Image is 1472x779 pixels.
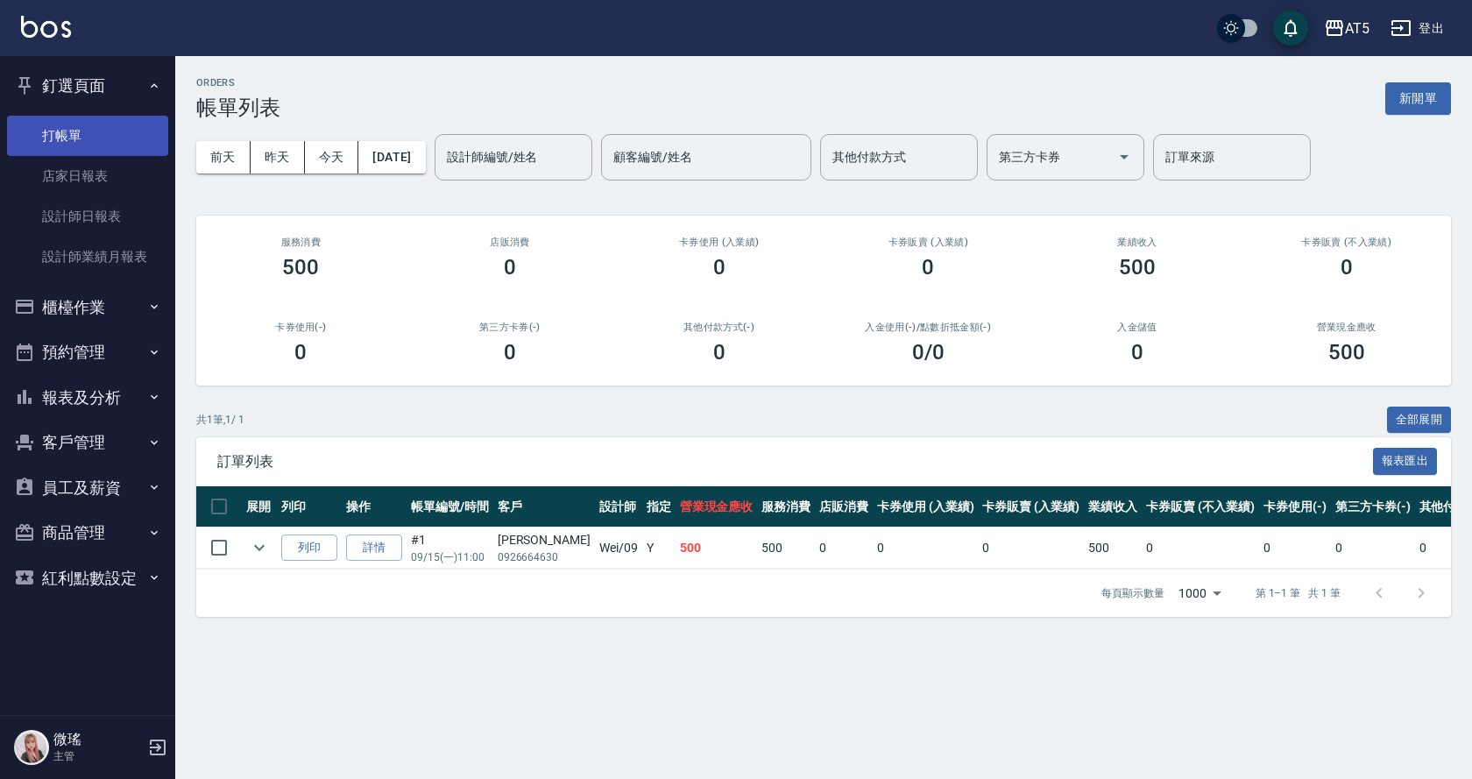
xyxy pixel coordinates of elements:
h2: 其他付款方式(-) [635,322,803,333]
td: 0 [1142,528,1259,569]
td: 0 [1331,528,1415,569]
a: 店家日報表 [7,156,168,196]
div: [PERSON_NAME] [498,531,591,549]
th: 列印 [277,486,342,528]
h3: 0 [1131,340,1143,365]
button: 列印 [281,535,337,562]
h3: 0 [922,255,934,280]
th: 操作 [342,486,407,528]
th: 客戶 [493,486,595,528]
td: #1 [407,528,493,569]
td: Wei /09 [595,528,642,569]
td: 500 [757,528,815,569]
a: 打帳單 [7,116,168,156]
th: 店販消費 [815,486,873,528]
td: Y [642,528,676,569]
p: 0926664630 [498,549,591,565]
button: 登出 [1384,12,1451,45]
h3: 0 [713,340,725,365]
h3: 0 [294,340,307,365]
button: 商品管理 [7,510,168,556]
td: 0 [873,528,979,569]
td: 0 [978,528,1084,569]
p: 共 1 筆, 1 / 1 [196,412,244,428]
button: 釘選頁面 [7,63,168,109]
h5: 微瑤 [53,731,143,748]
p: 每頁顯示數量 [1101,585,1164,601]
th: 設計師 [595,486,642,528]
button: 預約管理 [7,329,168,375]
a: 設計師業績月報表 [7,237,168,277]
a: 設計師日報表 [7,196,168,237]
h3: 0 [504,340,516,365]
a: 詳情 [346,535,402,562]
th: 業績收入 [1084,486,1142,528]
th: 卡券使用 (入業績) [873,486,979,528]
button: [DATE] [358,141,425,174]
button: Open [1110,143,1138,171]
button: 員工及薪資 [7,465,168,511]
th: 第三方卡券(-) [1331,486,1415,528]
h3: 服務消費 [217,237,385,248]
p: 第 1–1 筆 共 1 筆 [1256,585,1341,601]
button: expand row [246,535,272,561]
button: 全部展開 [1387,407,1452,434]
button: 紅利點數設定 [7,556,168,601]
td: 0 [815,528,873,569]
td: 0 [1259,528,1331,569]
img: Person [14,730,49,765]
th: 卡券販賣 (不入業績) [1142,486,1259,528]
button: 客戶管理 [7,420,168,465]
h3: 500 [1328,340,1365,365]
h3: 500 [282,255,319,280]
button: 報表及分析 [7,375,168,421]
h2: 入金使用(-) /點數折抵金額(-) [845,322,1012,333]
h2: 卡券使用 (入業績) [635,237,803,248]
th: 指定 [642,486,676,528]
h3: 500 [1119,255,1156,280]
span: 訂單列表 [217,453,1373,471]
h2: 營業現金應收 [1263,322,1430,333]
h2: 卡券使用(-) [217,322,385,333]
h2: 卡券販賣 (不入業績) [1263,237,1430,248]
th: 展開 [242,486,277,528]
button: save [1273,11,1308,46]
th: 帳單編號/時間 [407,486,493,528]
th: 卡券使用(-) [1259,486,1331,528]
button: AT5 [1317,11,1376,46]
p: 主管 [53,748,143,764]
h2: ORDERS [196,77,280,89]
th: 營業現金應收 [676,486,758,528]
img: Logo [21,16,71,38]
div: 1000 [1171,570,1228,617]
h2: 卡券販賣 (入業績) [845,237,1012,248]
td: 500 [1084,528,1142,569]
button: 前天 [196,141,251,174]
th: 服務消費 [757,486,815,528]
h3: 0 [1341,255,1353,280]
th: 卡券販賣 (入業績) [978,486,1084,528]
h2: 入金儲值 [1054,322,1221,333]
a: 報表匯出 [1373,452,1438,469]
h2: 業績收入 [1054,237,1221,248]
button: 報表匯出 [1373,448,1438,475]
button: 昨天 [251,141,305,174]
h3: 0 /0 [912,340,945,365]
td: 500 [676,528,758,569]
h2: 第三方卡券(-) [427,322,594,333]
div: AT5 [1345,18,1369,39]
h3: 0 [713,255,725,280]
button: 櫃檯作業 [7,285,168,330]
h2: 店販消費 [427,237,594,248]
h3: 0 [504,255,516,280]
button: 今天 [305,141,359,174]
a: 新開單 [1385,89,1451,106]
button: 新開單 [1385,82,1451,115]
p: 09/15 (一) 11:00 [411,549,489,565]
h3: 帳單列表 [196,96,280,120]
